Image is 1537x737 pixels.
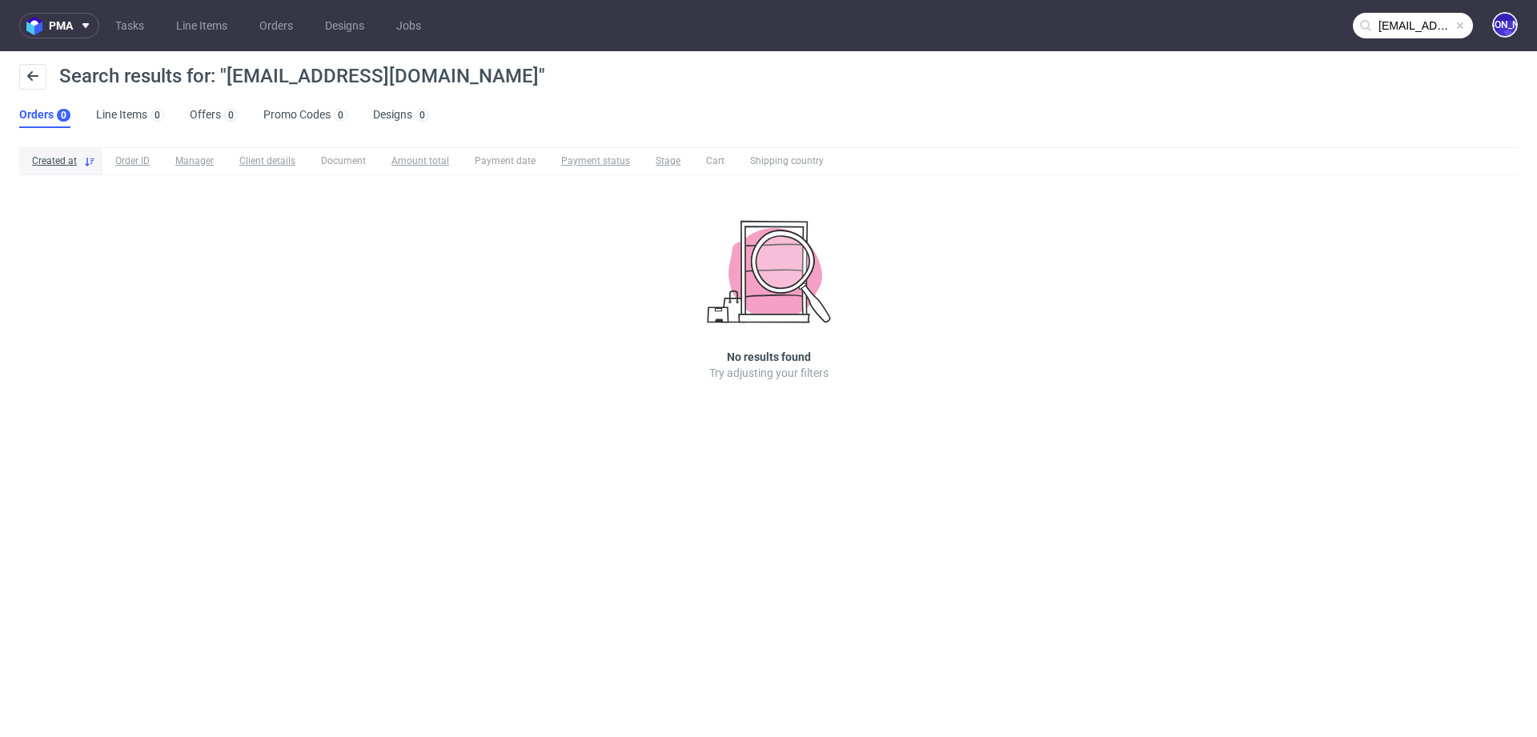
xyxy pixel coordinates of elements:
[228,110,234,121] div: 0
[727,349,811,365] h3: No results found
[32,154,77,168] span: Created at
[115,154,150,168] span: Order ID
[391,154,449,168] span: Amount total
[656,154,680,168] span: Stage
[561,154,630,168] span: Payment status
[373,102,429,128] a: Designs0
[175,154,214,168] span: Manager
[419,110,425,121] div: 0
[263,102,347,128] a: Promo Codes0
[61,110,66,121] div: 0
[315,13,374,38] a: Designs
[167,13,237,38] a: Line Items
[1494,14,1516,36] figcaption: [PERSON_NAME]
[709,365,829,381] p: Try adjusting your filters
[706,154,724,168] span: Cart
[26,17,49,35] img: logo
[239,154,295,168] span: Client details
[96,102,164,128] a: Line Items0
[49,20,73,31] span: pma
[106,13,154,38] a: Tasks
[475,154,536,168] span: Payment date
[321,154,366,168] span: Document
[750,154,824,168] span: Shipping country
[250,13,303,38] a: Orders
[338,110,343,121] div: 0
[59,65,545,87] span: Search results for: "[EMAIL_ADDRESS][DOMAIN_NAME]"
[19,13,99,38] button: pma
[190,102,238,128] a: Offers0
[155,110,160,121] div: 0
[387,13,431,38] a: Jobs
[19,102,70,128] a: Orders0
